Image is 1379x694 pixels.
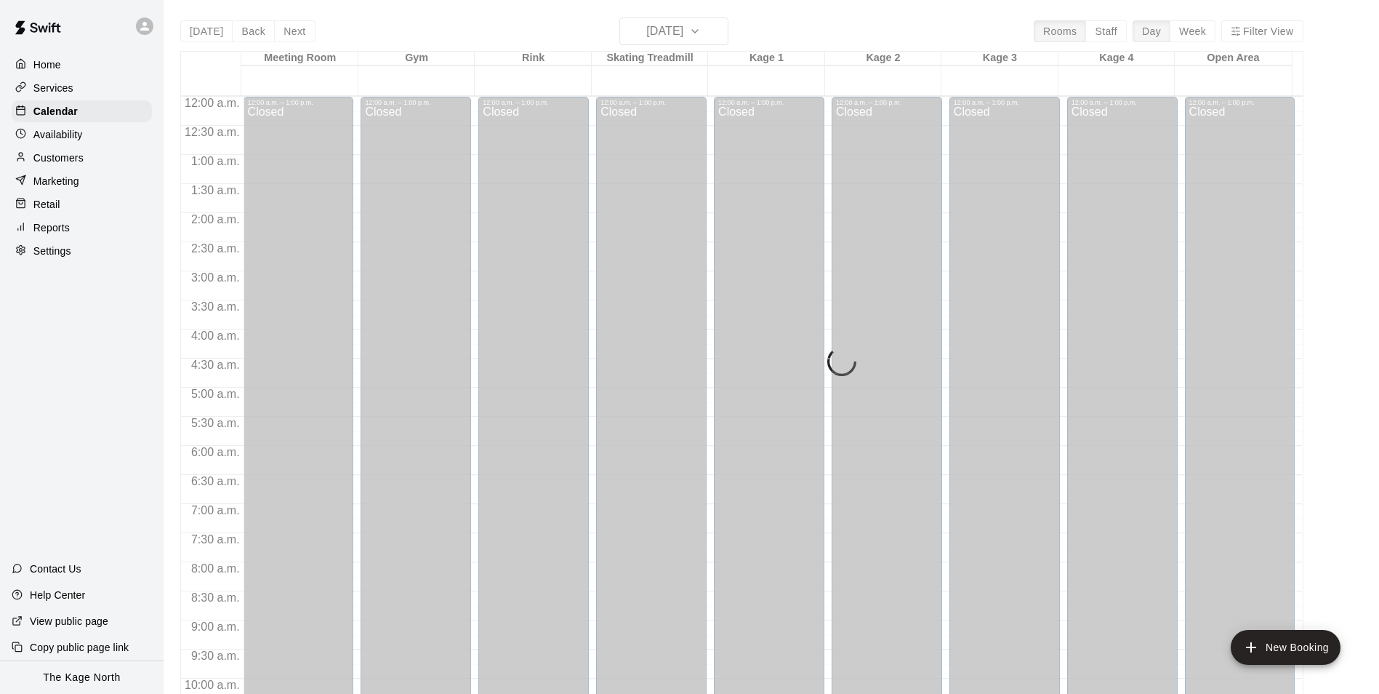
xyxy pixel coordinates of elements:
[365,99,467,106] div: 12:00 a.m. – 1:00 p.m.
[188,504,244,516] span: 7:00 a.m.
[248,99,350,106] div: 12:00 a.m. – 1:00 p.m.
[718,99,820,106] div: 12:00 a.m. – 1:00 p.m.
[12,147,152,169] a: Customers
[33,220,70,235] p: Reports
[33,174,79,188] p: Marketing
[33,104,78,119] p: Calendar
[12,240,152,262] a: Settings
[1189,99,1291,106] div: 12:00 a.m. – 1:00 p.m.
[836,99,938,106] div: 12:00 a.m. – 1:00 p.m.
[600,99,702,106] div: 12:00 a.m. – 1:00 p.m.
[43,670,121,685] p: The Kage North
[30,588,85,602] p: Help Center
[188,388,244,400] span: 5:00 a.m.
[12,54,152,76] a: Home
[188,621,244,633] span: 9:00 a.m.
[188,446,244,458] span: 6:00 a.m.
[1231,630,1340,665] button: add
[188,213,244,226] span: 2:00 a.m.
[12,100,152,122] a: Calendar
[358,52,475,65] div: Gym
[188,475,244,487] span: 6:30 a.m.
[188,533,244,546] span: 7:30 a.m.
[181,97,244,109] span: 12:00 a.m.
[188,359,244,371] span: 4:30 a.m.
[592,52,708,65] div: Skating Treadmill
[188,650,244,662] span: 9:30 a.m.
[33,197,60,212] p: Retail
[188,417,244,429] span: 5:30 a.m.
[188,300,244,313] span: 3:30 a.m.
[12,170,152,192] a: Marketing
[708,52,824,65] div: Kage 1
[483,99,584,106] div: 12:00 a.m. – 1:00 p.m.
[954,99,1056,106] div: 12:00 a.m. – 1:00 p.m.
[1058,52,1175,65] div: Kage 4
[188,271,244,284] span: 3:00 a.m.
[1072,99,1173,106] div: 12:00 a.m. – 1:00 p.m.
[188,330,244,342] span: 4:00 a.m.
[188,591,244,604] span: 8:30 a.m.
[33,151,84,165] p: Customers
[825,52,941,65] div: Kage 2
[188,562,244,575] span: 8:00 a.m.
[188,184,244,196] span: 1:30 a.m.
[33,127,83,142] p: Availability
[188,155,244,167] span: 1:00 a.m.
[181,679,244,691] span: 10:00 a.m.
[33,244,71,258] p: Settings
[241,52,358,65] div: Meeting Room
[30,562,81,576] p: Contact Us
[475,52,591,65] div: Rink
[30,640,129,655] p: Copy public page link
[30,614,108,629] p: View public page
[33,81,73,95] p: Services
[12,194,152,215] a: Retail
[1175,52,1291,65] div: Open Area
[33,57,61,72] p: Home
[941,52,1058,65] div: Kage 3
[12,77,152,99] a: Services
[12,217,152,239] a: Reports
[188,242,244,255] span: 2:30 a.m.
[12,124,152,145] a: Availability
[181,126,244,138] span: 12:30 a.m.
